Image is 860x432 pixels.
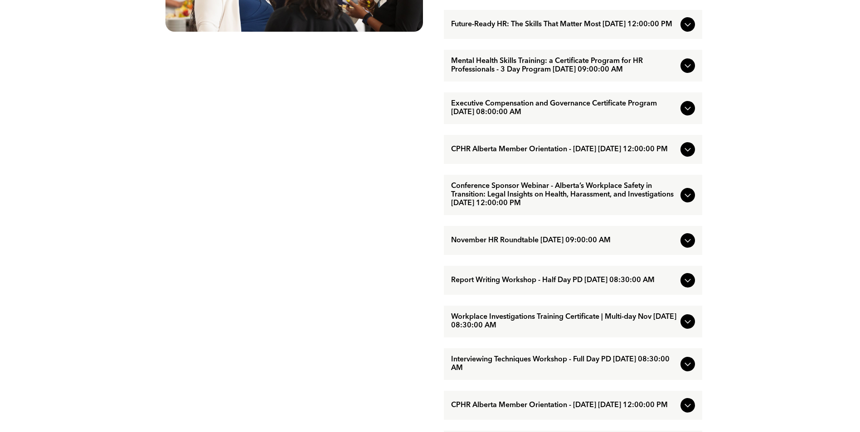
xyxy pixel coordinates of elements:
[451,57,677,74] span: Mental Health Skills Training: a Certificate Program for HR Professionals - 3 Day Program [DATE] ...
[451,276,677,285] span: Report Writing Workshop - Half Day PD [DATE] 08:30:00 AM
[451,313,677,330] span: Workplace Investigations Training Certificate | Multi-day Nov [DATE] 08:30:00 AM
[451,100,677,117] span: Executive Compensation and Governance Certificate Program [DATE] 08:00:00 AM
[451,355,677,373] span: Interviewing Techniques Workshop - Full Day PD [DATE] 08:30:00 AM
[451,182,677,208] span: Conference Sponsor Webinar - Alberta’s Workplace Safety in Transition: Legal Insights on Health, ...
[451,145,677,154] span: CPHR Alberta Member Orientation - [DATE] [DATE] 12:00:00 PM
[451,20,677,29] span: Future-Ready HR: The Skills That Matter Most [DATE] 12:00:00 PM
[451,401,677,410] span: CPHR Alberta Member Orientation - [DATE] [DATE] 12:00:00 PM
[451,236,677,245] span: November HR Roundtable [DATE] 09:00:00 AM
